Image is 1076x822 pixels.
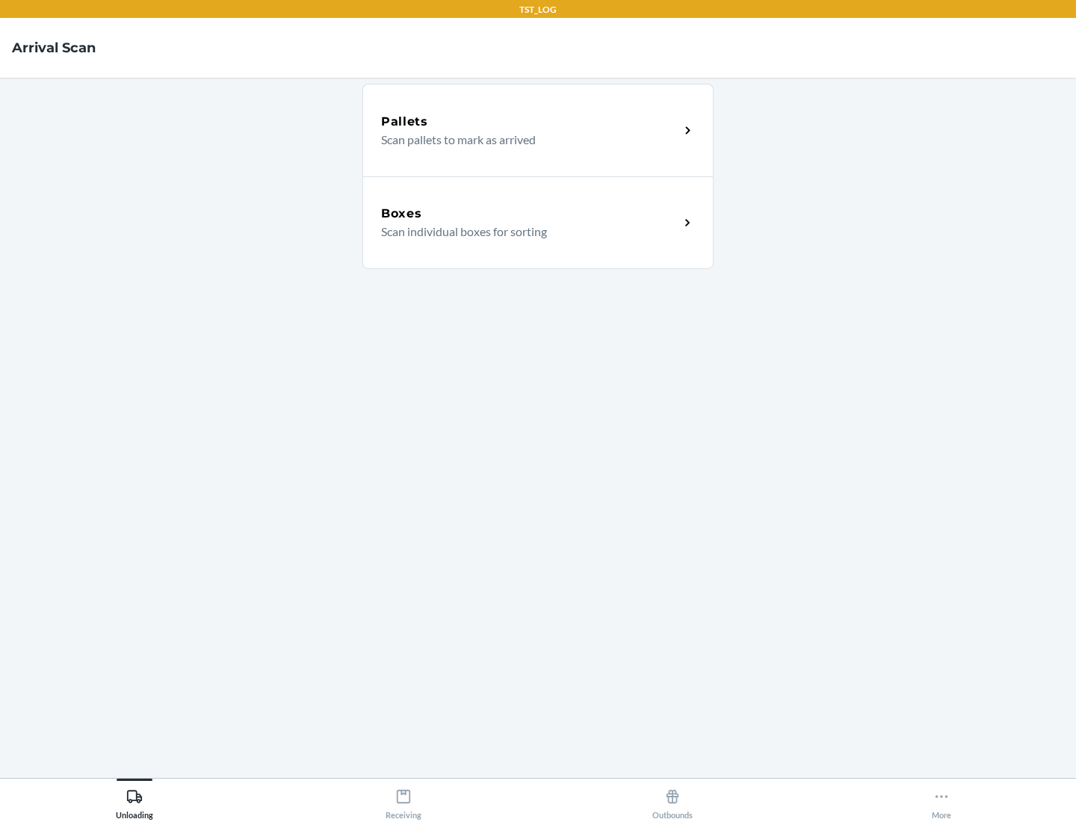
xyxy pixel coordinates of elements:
a: BoxesScan individual boxes for sorting [362,176,714,269]
button: More [807,779,1076,820]
div: Unloading [116,782,153,820]
p: Scan pallets to mark as arrived [381,131,667,149]
h5: Boxes [381,205,422,223]
h4: Arrival Scan [12,38,96,58]
a: PalletsScan pallets to mark as arrived [362,84,714,176]
div: More [932,782,951,820]
button: Receiving [269,779,538,820]
h5: Pallets [381,113,428,131]
p: TST_LOG [519,3,557,16]
button: Outbounds [538,779,807,820]
div: Receiving [386,782,421,820]
div: Outbounds [652,782,693,820]
p: Scan individual boxes for sorting [381,223,667,241]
